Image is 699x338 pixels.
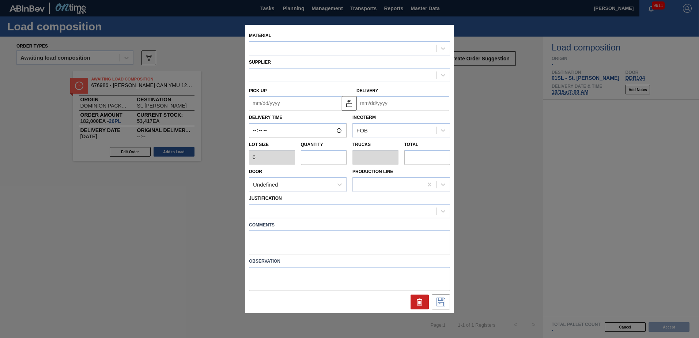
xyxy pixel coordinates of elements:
label: Observation [249,256,450,267]
label: Incoterm [352,115,376,120]
label: Delivery [356,88,378,93]
label: Supplier [249,60,271,65]
label: Pick up [249,88,267,93]
label: Door [249,169,262,174]
input: mm/dd/yyyy [249,96,342,111]
label: Production Line [352,169,393,174]
div: Save Suggestion [432,295,450,309]
label: Delivery Time [249,113,347,123]
img: locked [345,99,354,108]
label: Trucks [352,142,371,147]
label: Comments [249,220,450,230]
input: mm/dd/yyyy [356,96,449,111]
label: Quantity [301,142,323,147]
label: Justification [249,196,282,201]
div: Undefined [253,181,278,188]
label: Lot size [249,140,295,150]
label: Material [249,33,271,38]
button: locked [342,96,356,110]
label: Total [404,142,419,147]
div: FOB [356,127,368,134]
div: Delete Suggestion [411,295,429,309]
